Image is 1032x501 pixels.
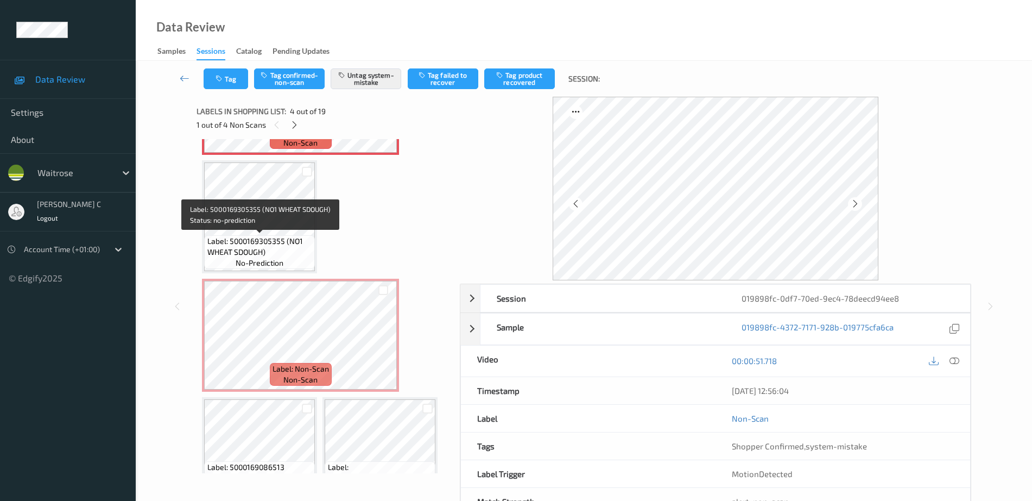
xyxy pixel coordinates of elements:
[290,106,326,117] span: 4 out of 19
[197,118,452,131] div: 1 out of 4 Non Scans
[716,460,970,487] div: MotionDetected
[197,106,286,117] span: Labels in shopping list:
[742,322,894,336] a: 019898fc-4372-7171-928b-019775cfa6ca
[204,68,248,89] button: Tag
[480,314,725,345] div: Sample
[207,462,313,494] span: Label: 5000169086513 ([PERSON_NAME] BRN BAS RICE)
[461,377,716,404] div: Timestamp
[460,313,971,345] div: Sample019898fc-4372-7171-928b-019775cfa6ca
[157,46,186,59] div: Samples
[283,137,318,148] span: non-scan
[408,68,478,89] button: Tag failed to recover
[328,462,433,494] span: Label: [CREDIT_CARD_NUMBER] (EX VIRGIN OLIVE OIL)
[732,385,954,396] div: [DATE] 12:56:04
[283,374,318,385] span: non-scan
[331,68,401,89] button: Untag system-mistake
[732,441,804,451] span: Shopper Confirmed
[461,460,716,487] div: Label Trigger
[461,346,716,377] div: Video
[568,73,600,84] span: Session:
[461,405,716,432] div: Label
[273,44,340,59] a: Pending Updates
[273,46,330,59] div: Pending Updates
[806,441,867,451] span: system-mistake
[236,258,283,268] span: no-prediction
[732,441,867,451] span: ,
[484,68,555,89] button: Tag product recovered
[725,285,970,312] div: 019898fc-0df7-70ed-9ec4-78deecd94ee8
[236,44,273,59] a: Catalog
[732,355,777,366] a: 00:00:51.718
[254,68,325,89] button: Tag confirmed-non-scan
[732,413,769,424] a: Non-Scan
[236,46,262,59] div: Catalog
[480,285,725,312] div: Session
[197,44,236,60] a: Sessions
[273,364,329,374] span: Label: Non-Scan
[207,236,313,258] span: Label: 5000169305355 (NO1 WHEAT SDOUGH)
[157,44,197,59] a: Samples
[197,46,225,60] div: Sessions
[156,22,225,33] div: Data Review
[461,433,716,460] div: Tags
[460,284,971,312] div: Session019898fc-0df7-70ed-9ec4-78deecd94ee8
